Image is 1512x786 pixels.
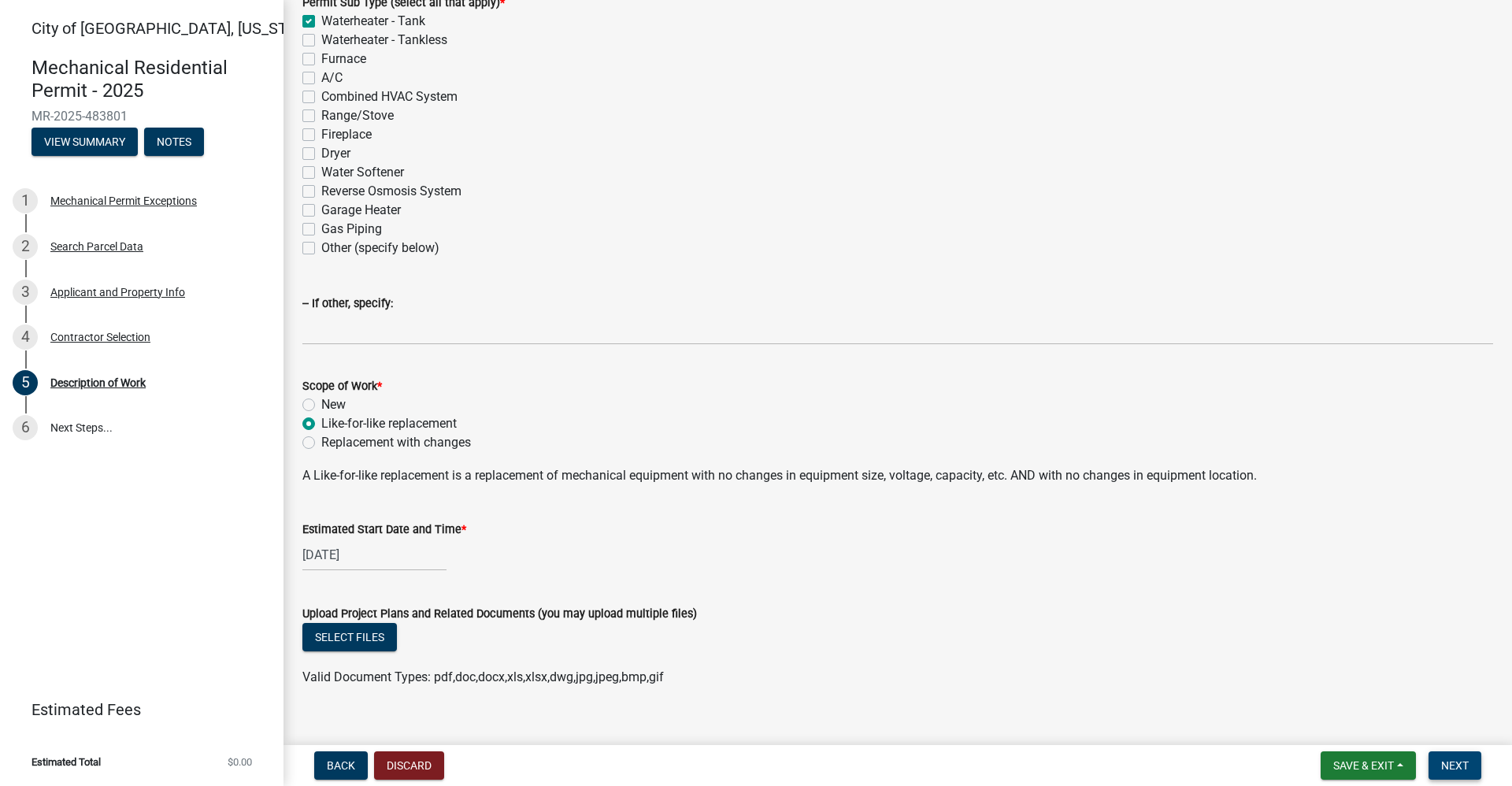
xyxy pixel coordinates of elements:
[321,106,394,125] label: Range/Stove
[302,623,397,651] button: Select files
[13,280,38,305] div: 3
[31,757,101,767] span: Estimated Total
[31,136,138,149] wm-modal-confirm: Summary
[321,69,343,87] label: A/C
[314,751,368,780] button: Back
[302,609,697,620] label: Upload Project Plans and Related Documents (you may upload multiple files)
[321,125,372,144] label: Fireplace
[13,415,38,440] div: 6
[50,287,185,298] div: Applicant and Property Info
[31,57,271,102] h4: Mechanical Residential Permit - 2025
[321,87,458,106] label: Combined HVAC System
[321,239,439,258] label: Other (specify below)
[144,136,204,149] wm-modal-confirm: Notes
[31,19,318,38] span: City of [GEOGRAPHIC_DATA], [US_STATE]
[50,195,197,206] div: Mechanical Permit Exceptions
[302,539,447,571] input: mm/dd/yyyy
[50,377,146,388] div: Description of Work
[321,395,346,414] label: New
[1441,759,1469,772] span: Next
[50,241,143,252] div: Search Parcel Data
[321,220,382,239] label: Gas Piping
[321,414,457,433] label: Like-for-like replacement
[1333,759,1394,772] span: Save & Exit
[31,109,252,124] span: MR-2025-483801
[321,182,461,201] label: Reverse Osmosis System
[321,50,366,69] label: Furnace
[321,12,425,31] label: Waterheater - Tank
[13,324,38,350] div: 4
[13,370,38,395] div: 5
[302,298,393,310] label: -- If other, specify:
[302,381,382,392] label: Scope of Work
[228,757,252,767] span: $0.00
[327,759,355,772] span: Back
[302,525,466,536] label: Estimated Start Date and Time
[321,201,401,220] label: Garage Heater
[321,163,404,182] label: Water Softener
[13,234,38,259] div: 2
[1429,751,1481,780] button: Next
[302,669,664,684] span: Valid Document Types: pdf,doc,docx,xls,xlsx,dwg,jpg,jpeg,bmp,gif
[321,433,471,452] label: Replacement with changes
[321,31,447,50] label: Waterheater - Tankless
[302,466,1493,485] p: A Like-for-like replacement is a replacement of mechanical equipment with no changes in equipment...
[374,751,444,780] button: Discard
[31,128,138,156] button: View Summary
[13,694,258,725] a: Estimated Fees
[144,128,204,156] button: Notes
[321,144,350,163] label: Dryer
[1321,751,1416,780] button: Save & Exit
[50,332,150,343] div: Contractor Selection
[13,188,38,213] div: 1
